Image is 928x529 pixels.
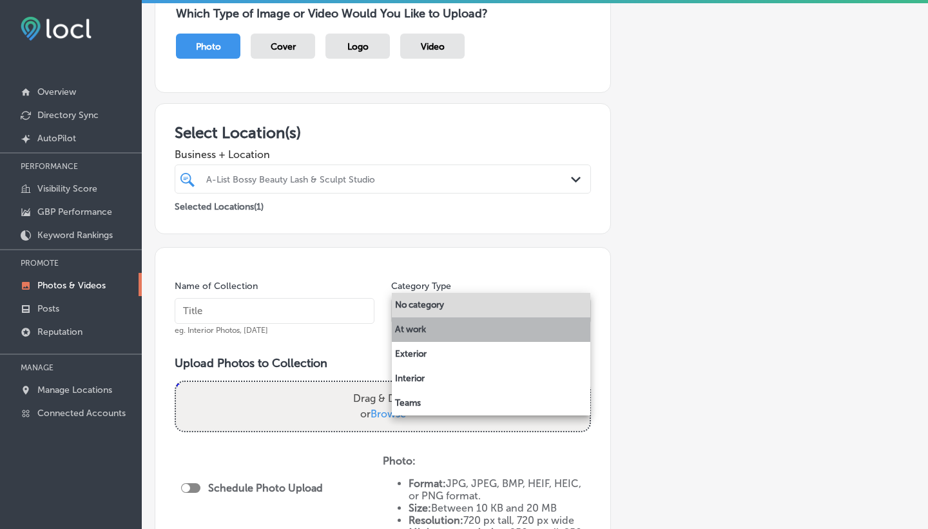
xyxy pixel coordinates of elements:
[37,230,113,241] p: Keyword Rankings
[392,342,590,366] li: Exterior
[37,183,97,194] p: Visibility Score
[21,17,92,41] img: fda3e92497d09a02dc62c9cd864e3231.png
[37,133,76,144] p: AutoPilot
[37,280,106,291] p: Photos & Videos
[37,326,82,337] p: Reputation
[392,317,590,342] li: At work
[37,110,99,121] p: Directory Sync
[37,408,126,419] p: Connected Accounts
[392,293,590,317] li: No category
[37,86,76,97] p: Overview
[37,384,112,395] p: Manage Locations
[37,303,59,314] p: Posts
[392,391,590,415] li: Teams
[392,366,590,391] li: Interior
[37,206,112,217] p: GBP Performance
